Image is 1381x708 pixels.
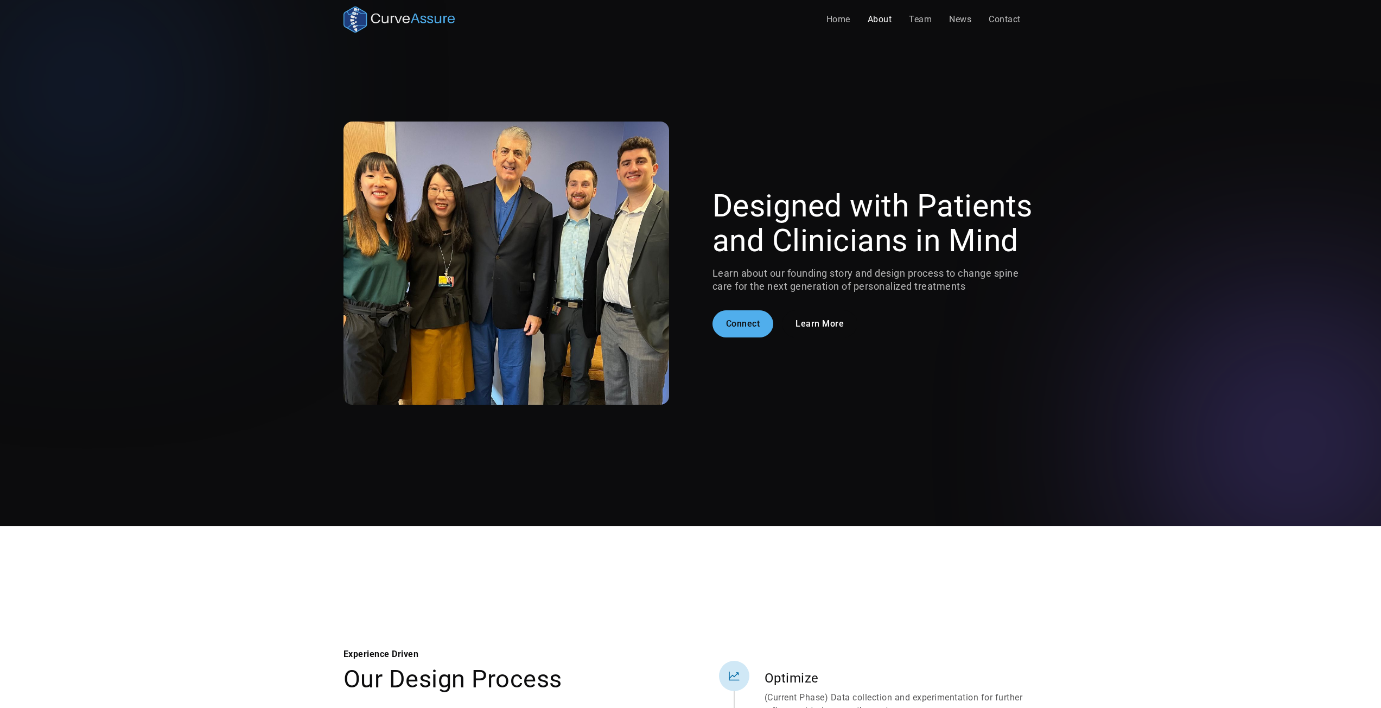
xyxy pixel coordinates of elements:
[712,267,1038,293] p: Learn about our founding story and design process to change spine care for the next generation of...
[980,9,1029,30] a: Contact
[343,7,455,33] a: home
[712,189,1038,258] h1: Designed with Patients and Clinicians in Mind
[900,9,940,30] a: Team
[712,310,774,337] a: Connect
[765,669,1038,687] h6: Optimize
[343,648,669,661] div: Experience Driven
[940,9,980,30] a: News
[859,9,901,30] a: About
[782,310,857,337] a: Learn More
[343,665,669,693] h2: Our Design Process
[818,9,859,30] a: Home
